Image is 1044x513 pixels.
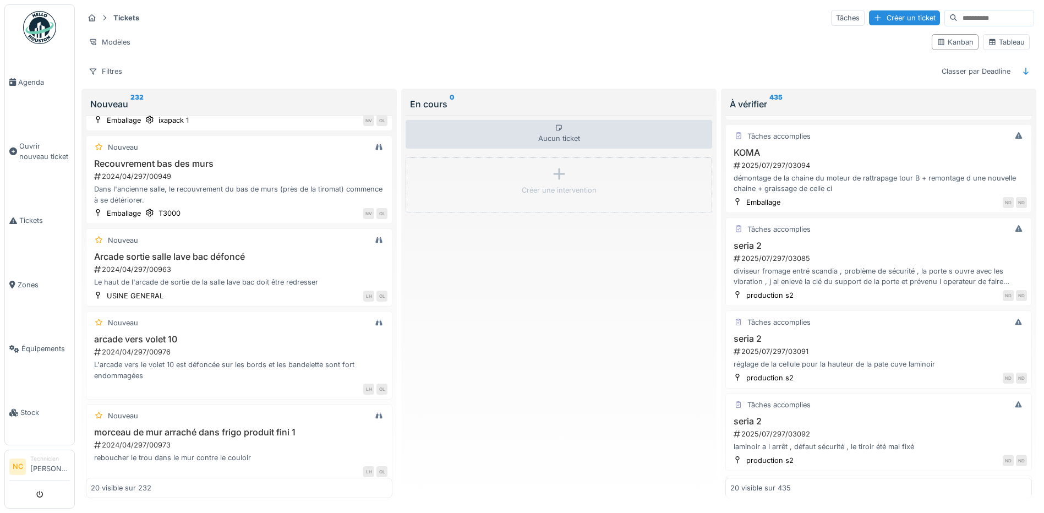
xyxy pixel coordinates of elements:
[93,347,387,357] div: 2024/04/297/00976
[746,455,794,466] div: production s2
[90,97,388,111] div: Nouveau
[5,317,74,381] a: Équipements
[363,466,374,477] div: LH
[108,318,138,328] div: Nouveau
[30,455,70,478] li: [PERSON_NAME]
[93,264,387,275] div: 2024/04/297/00963
[158,208,181,219] div: T3000
[1016,455,1027,466] div: ND
[376,291,387,302] div: OL
[30,455,70,463] div: Technicien
[108,142,138,152] div: Nouveau
[733,160,1027,171] div: 2025/07/297/03094
[831,10,865,26] div: Tâches
[107,291,163,301] div: USINE GENERAL
[730,148,1027,158] h3: KOMA
[5,50,74,114] a: Agenda
[363,208,374,219] div: NV
[91,252,387,262] h3: Arcade sortie salle lave bac défoncé
[730,241,1027,251] h3: seria 2
[1016,373,1027,384] div: ND
[376,115,387,126] div: OL
[91,334,387,345] h3: arcade vers volet 10
[747,317,811,328] div: Tâches accomplies
[730,483,791,493] div: 20 visible sur 435
[746,373,794,383] div: production s2
[107,208,141,219] div: Emballage
[1003,197,1014,208] div: ND
[730,359,1027,369] div: réglage de la cellule pour la hauteur de la pate cuve laminoir
[410,97,708,111] div: En cours
[733,429,1027,439] div: 2025/07/297/03092
[130,97,144,111] sup: 232
[91,277,387,287] div: Le haut de l'arcade de sortie de la salle lave bac doit être redresser
[937,37,974,47] div: Kanban
[1016,290,1027,301] div: ND
[363,115,374,126] div: NV
[376,208,387,219] div: OL
[109,13,144,23] strong: Tickets
[376,384,387,395] div: OL
[747,131,811,141] div: Tâches accomplies
[5,253,74,316] a: Zones
[91,159,387,169] h3: Recouvrement bas des murs
[91,483,151,493] div: 20 visible sur 232
[1003,373,1014,384] div: ND
[1003,455,1014,466] div: ND
[730,173,1027,194] div: démontage de la chaine du moteur de rattrapage tour B + remontage d une nouvelle chaine + graissa...
[84,34,135,50] div: Modèles
[5,381,74,445] a: Stock
[18,77,70,88] span: Agenda
[93,171,387,182] div: 2024/04/297/00949
[376,466,387,477] div: OL
[406,120,712,149] div: Aucun ticket
[19,141,70,162] span: Ouvrir nouveau ticket
[9,455,70,481] a: NC Technicien[PERSON_NAME]
[91,427,387,438] h3: morceau de mur arraché dans frigo produit fini 1
[730,416,1027,427] h3: seria 2
[91,359,387,380] div: L'arcade vers le volet 10 est défoncée sur les bords et les bandelette sont fort endommagées
[5,114,74,189] a: Ouvrir nouveau ticket
[18,280,70,290] span: Zones
[733,253,1027,264] div: 2025/07/297/03085
[108,235,138,245] div: Nouveau
[1003,290,1014,301] div: ND
[869,10,940,25] div: Créer un ticket
[91,184,387,205] div: Dans l'ancienne salle, le recouvrement du bas de murs (près de la tiromat) commence à se détériorer.
[9,459,26,475] li: NC
[733,346,1027,357] div: 2025/07/297/03091
[730,334,1027,344] h3: seria 2
[21,343,70,354] span: Équipements
[522,185,597,195] div: Créer une intervention
[84,63,127,79] div: Filtres
[746,290,794,301] div: production s2
[91,452,387,463] div: reboucher le trou dans le mur contre le couloir
[730,441,1027,452] div: laminoir a l arrêt , défaut sécurité , le tiroir été mal fixé
[747,400,811,410] div: Tâches accomplies
[20,407,70,418] span: Stock
[19,215,70,226] span: Tickets
[747,224,811,234] div: Tâches accomplies
[730,97,1027,111] div: À vérifier
[1016,197,1027,208] div: ND
[23,11,56,44] img: Badge_color-CXgf-gQk.svg
[988,37,1025,47] div: Tableau
[746,197,780,208] div: Emballage
[158,115,189,125] div: ixapack 1
[93,440,387,450] div: 2024/04/297/00973
[108,493,138,504] div: Nouveau
[108,411,138,421] div: Nouveau
[450,97,455,111] sup: 0
[5,189,74,253] a: Tickets
[937,63,1015,79] div: Classer par Deadline
[363,384,374,395] div: LH
[730,266,1027,287] div: diviseur fromage entré scandia , problème de sécurité , la porte s ouvre avec les vibration , j a...
[363,291,374,302] div: LH
[769,97,783,111] sup: 435
[107,115,141,125] div: Emballage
